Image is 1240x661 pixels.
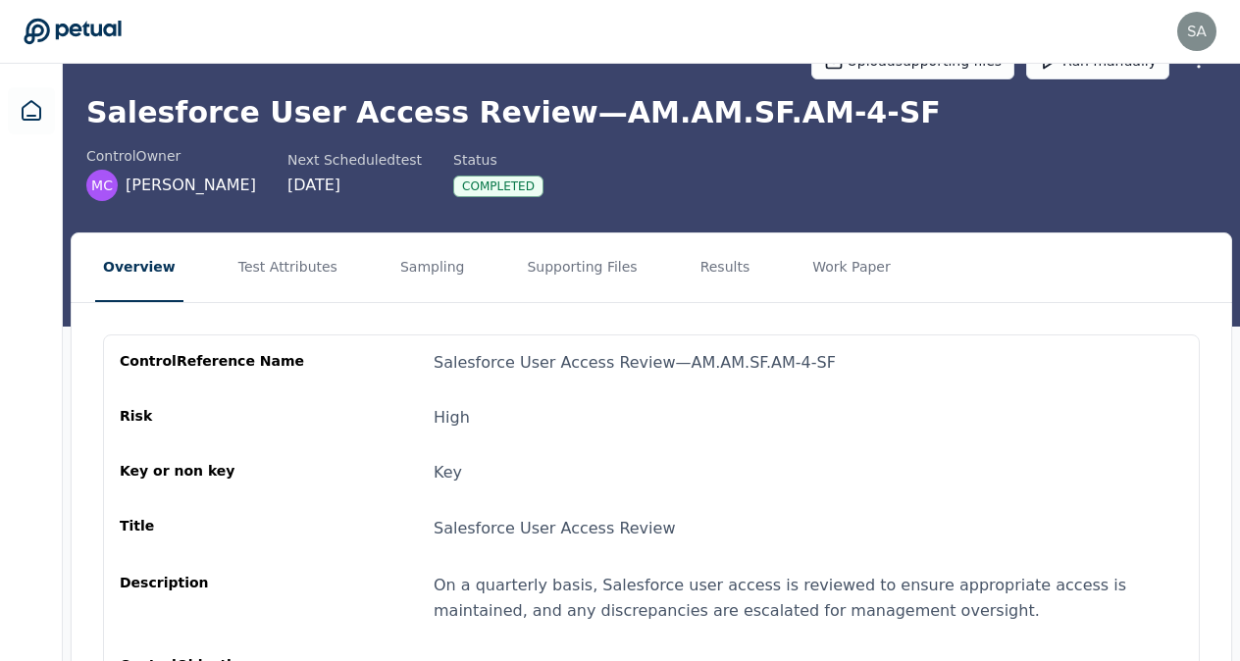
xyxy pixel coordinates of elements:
button: Work Paper [804,233,899,302]
a: Dashboard [8,87,55,134]
div: Title [120,516,308,541]
button: Test Attributes [231,233,345,302]
div: control Owner [86,146,256,166]
div: Next Scheduled test [287,150,422,170]
div: Key [434,461,462,484]
div: Salesforce User Access Review — AM.AM.SF.AM-4-SF [434,351,836,375]
h1: Salesforce User Access Review — AM.AM.SF.AM-4-SF [86,95,1216,130]
span: [PERSON_NAME] [126,174,256,197]
button: Supporting Files [519,233,645,302]
span: Salesforce User Access Review [434,519,675,537]
button: Sampling [392,233,473,302]
button: Results [693,233,758,302]
div: control Reference Name [120,351,308,375]
a: Go to Dashboard [24,18,122,45]
div: High [434,406,470,430]
div: On a quarterly basis, Salesforce user access is reviewed to ensure appropriate access is maintain... [434,573,1183,624]
div: Description [120,573,308,624]
nav: Tabs [72,233,1231,302]
div: Completed [453,176,543,197]
div: Risk [120,406,308,430]
div: Status [453,150,543,170]
button: Overview [95,233,183,302]
div: Key or non key [120,461,308,484]
div: [DATE] [287,174,422,197]
span: MC [91,176,113,195]
img: sapna.rao@arm.com [1177,12,1216,51]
